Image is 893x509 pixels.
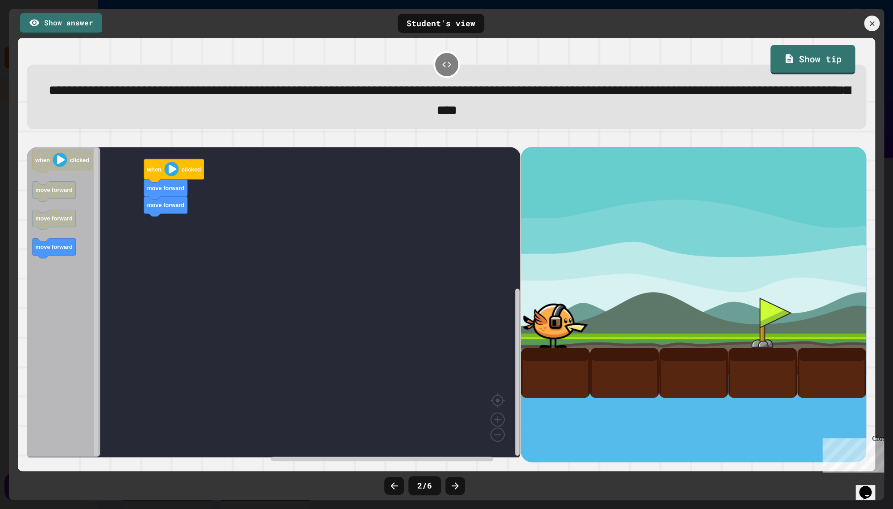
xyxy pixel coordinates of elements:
div: 2 / 6 [408,476,441,495]
text: clicked [70,157,89,163]
a: Show tip [770,45,855,74]
text: move forward [35,187,73,194]
text: when [35,157,50,163]
text: move forward [147,185,184,191]
text: when [146,166,161,173]
text: move forward [147,202,184,208]
text: move forward [35,216,73,222]
div: Blockly Workspace [27,147,521,462]
text: move forward [35,244,73,251]
div: Chat with us now!Close [4,4,62,57]
iframe: chat widget [819,435,884,472]
div: Student's view [398,14,484,33]
text: clicked [181,166,201,173]
iframe: chat widget [856,473,884,500]
a: Show answer [20,13,102,34]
